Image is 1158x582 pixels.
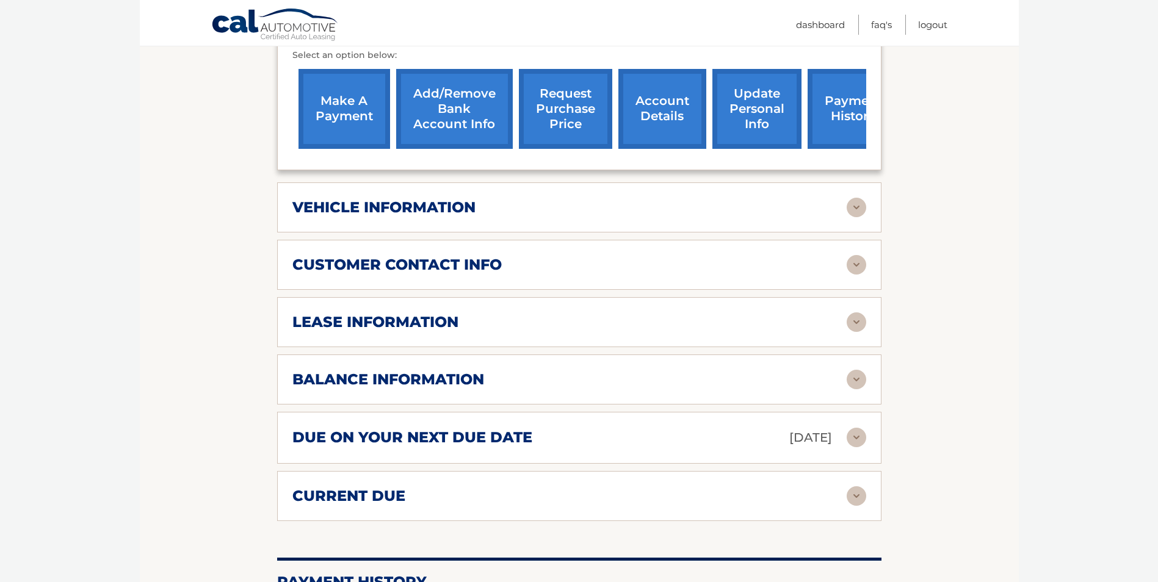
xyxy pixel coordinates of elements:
a: request purchase price [519,69,612,149]
a: FAQ's [871,15,892,35]
a: payment history [808,69,899,149]
h2: due on your next due date [292,428,532,447]
img: accordion-rest.svg [847,486,866,506]
h2: vehicle information [292,198,476,217]
img: accordion-rest.svg [847,255,866,275]
a: make a payment [299,69,390,149]
img: accordion-rest.svg [847,198,866,217]
img: accordion-rest.svg [847,312,866,332]
a: account details [618,69,706,149]
img: accordion-rest.svg [847,428,866,447]
h2: balance information [292,370,484,389]
p: [DATE] [789,427,832,448]
p: Select an option below: [292,48,866,63]
h2: current due [292,487,405,505]
h2: lease information [292,313,458,331]
a: Add/Remove bank account info [396,69,513,149]
a: Cal Automotive [211,8,339,43]
a: update personal info [712,69,802,149]
img: accordion-rest.svg [847,370,866,389]
a: Logout [918,15,947,35]
h2: customer contact info [292,256,502,274]
a: Dashboard [796,15,845,35]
